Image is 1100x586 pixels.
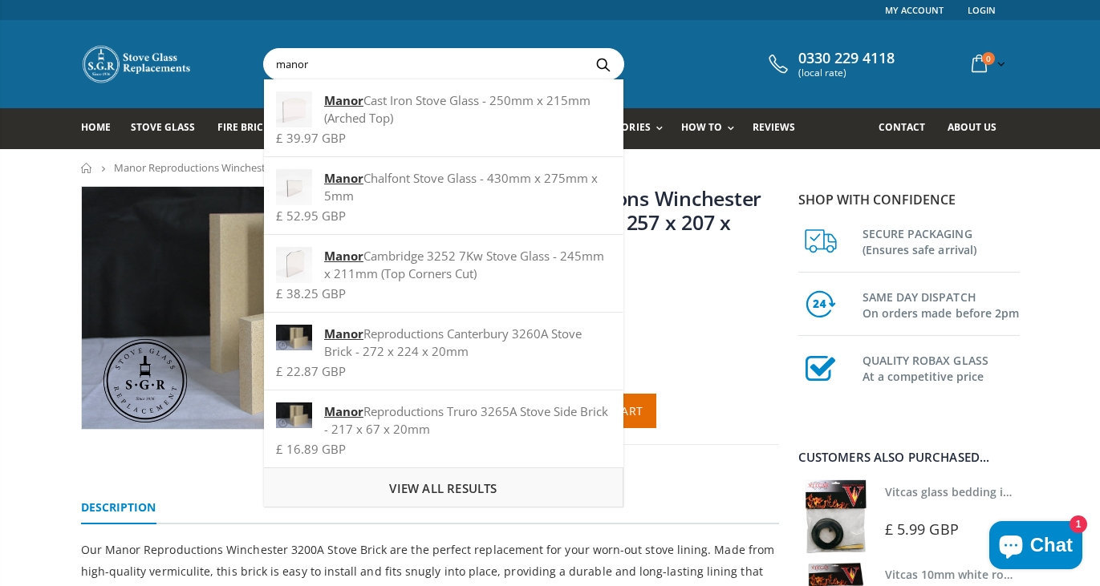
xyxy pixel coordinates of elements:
[324,403,363,419] strong: Manor
[753,120,795,134] span: Reviews
[131,120,195,134] span: Stove Glass
[965,48,1009,79] a: 0
[81,120,111,134] span: Home
[324,325,363,341] strong: Manor
[276,285,346,301] span: £ 38.25 GBP
[276,402,611,438] div: Reproductions Truro 3265A Stove Side Brick - 217 x 67 x 20mm
[276,441,346,457] span: £ 16.89 GBP
[217,108,287,149] a: Fire Bricks
[324,92,363,108] strong: Manor
[948,120,996,134] span: About us
[879,120,925,134] span: Contact
[276,169,611,204] div: Chalfont Stove Glass - 430mm x 275mm x 5mm
[885,519,959,539] span: £ 5.99 GBP
[863,223,1020,258] h3: SECURE PACKAGING (Ensures safe arrival)
[276,208,346,224] span: £ 52.95 GBP
[798,67,895,79] span: (local rate)
[81,44,193,84] img: Stove Glass Replacement
[389,480,497,496] span: View all results
[753,108,807,149] a: Reviews
[81,492,156,524] a: Description
[681,120,722,134] span: How To
[264,49,803,79] input: Search your stove brand...
[82,187,417,430] img: 3_fire_bricks-2-min_52df0d19-a4e9-4dce-a259-1eab0187cc00_800x_crop_center.jpg
[131,108,207,149] a: Stove Glass
[324,248,363,264] strong: Manor
[765,50,895,79] a: 0330 229 4118 (local rate)
[798,451,1020,463] div: Customers also purchased...
[863,286,1020,321] h3: SAME DAY DISPATCH On orders made before 2pm
[798,50,895,67] span: 0330 229 4118
[948,108,1009,149] a: About us
[81,108,123,149] a: Home
[276,91,611,127] div: Cast Iron Stove Glass - 250mm x 215mm (Arched Top)
[681,108,742,149] a: How To
[798,190,1020,209] p: Shop with confidence
[324,170,363,186] strong: Manor
[982,52,995,65] span: 0
[276,363,346,379] span: £ 22.87 GBP
[585,108,670,149] a: Accessories
[217,120,275,134] span: Fire Bricks
[798,479,873,554] img: Vitcas stove glass bedding in tape
[276,325,611,360] div: Reproductions Canterbury 3260A Stove Brick - 272 x 224 x 20mm
[863,350,1020,385] h3: QUALITY ROBAX GLASS At a competitive price
[81,163,93,173] a: Home
[114,160,455,175] span: Manor Reproductions Winchester 3200A Stove Brick - 257 x 207 x 20mm
[984,521,1087,573] inbox-online-store-chat: Shopify online store chat
[276,130,346,146] span: £ 39.97 GBP
[276,247,611,282] div: Cambridge 3252 7Kw Stove Glass - 245mm x 211mm (Top Corners Cut)
[879,108,937,149] a: Contact
[586,49,622,79] button: Search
